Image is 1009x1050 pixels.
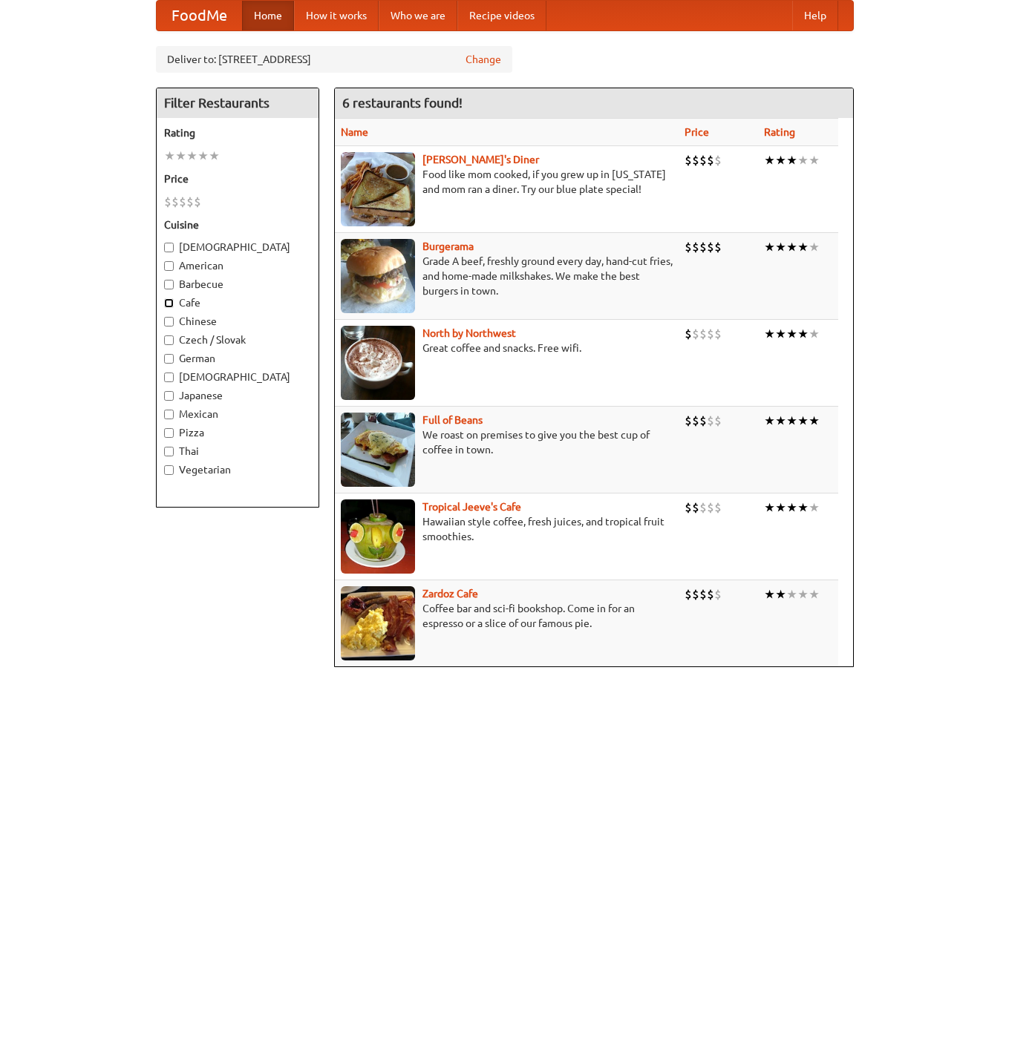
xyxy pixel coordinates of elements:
[797,239,809,255] li: ★
[164,148,175,164] li: ★
[164,465,174,475] input: Vegetarian
[164,354,174,364] input: German
[685,239,692,255] li: $
[294,1,379,30] a: How it works
[164,243,174,252] input: [DEMOGRAPHIC_DATA]
[157,88,319,118] h4: Filter Restaurants
[692,413,699,429] li: $
[797,413,809,429] li: ★
[164,425,311,440] label: Pizza
[172,194,179,210] li: $
[422,240,474,252] a: Burgerama
[156,46,512,73] div: Deliver to: [STREET_ADDRESS]
[764,326,775,342] li: ★
[714,152,722,168] li: $
[164,298,174,308] input: Cafe
[466,52,501,67] a: Change
[707,586,714,603] li: $
[164,351,311,366] label: German
[164,407,311,421] label: Mexican
[341,254,673,298] p: Grade A beef, freshly ground every day, hand-cut fries, and home-made milkshakes. We make the bes...
[175,148,186,164] li: ★
[179,194,186,210] li: $
[422,588,478,600] a: Zardoz Cafe
[186,148,197,164] li: ★
[786,239,797,255] li: ★
[714,239,722,255] li: $
[164,277,311,292] label: Barbecue
[809,326,820,342] li: ★
[775,586,786,603] li: ★
[341,586,415,660] img: zardoz.jpg
[164,317,174,327] input: Chinese
[707,152,714,168] li: $
[164,373,174,382] input: [DEMOGRAPHIC_DATA]
[792,1,838,30] a: Help
[197,148,209,164] li: ★
[786,586,797,603] li: ★
[685,126,709,138] a: Price
[422,327,516,339] a: North by Northwest
[379,1,457,30] a: Who we are
[164,125,311,140] h5: Rating
[764,499,775,516] li: ★
[685,413,692,429] li: $
[457,1,546,30] a: Recipe videos
[699,326,707,342] li: $
[157,1,242,30] a: FoodMe
[809,413,820,429] li: ★
[714,326,722,342] li: $
[164,295,311,310] label: Cafe
[786,413,797,429] li: ★
[341,167,673,197] p: Food like mom cooked, if you grew up in [US_STATE] and mom ran a diner. Try our blue plate special!
[692,152,699,168] li: $
[341,326,415,400] img: north.jpg
[764,239,775,255] li: ★
[699,239,707,255] li: $
[775,326,786,342] li: ★
[714,413,722,429] li: $
[699,499,707,516] li: $
[685,499,692,516] li: $
[242,1,294,30] a: Home
[341,427,673,457] p: We roast on premises to give you the best cup of coffee in town.
[164,462,311,477] label: Vegetarian
[775,413,786,429] li: ★
[164,240,311,255] label: [DEMOGRAPHIC_DATA]
[692,239,699,255] li: $
[775,499,786,516] li: ★
[164,444,311,459] label: Thai
[422,414,483,426] b: Full of Beans
[786,499,797,516] li: ★
[685,586,692,603] li: $
[797,499,809,516] li: ★
[164,194,172,210] li: $
[164,370,311,384] label: [DEMOGRAPHIC_DATA]
[714,586,722,603] li: $
[764,126,795,138] a: Rating
[692,586,699,603] li: $
[164,258,311,273] label: American
[422,154,539,165] a: [PERSON_NAME]'s Diner
[186,194,194,210] li: $
[164,335,174,345] input: Czech / Slovak
[714,499,722,516] li: $
[764,586,775,603] li: ★
[775,239,786,255] li: ★
[341,239,415,313] img: burgerama.jpg
[164,388,311,403] label: Japanese
[164,428,174,438] input: Pizza
[797,586,809,603] li: ★
[809,586,820,603] li: ★
[164,217,311,232] h5: Cuisine
[341,413,415,487] img: beans.jpg
[341,126,368,138] a: Name
[164,261,174,271] input: American
[699,586,707,603] li: $
[809,499,820,516] li: ★
[209,148,220,164] li: ★
[164,391,174,401] input: Japanese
